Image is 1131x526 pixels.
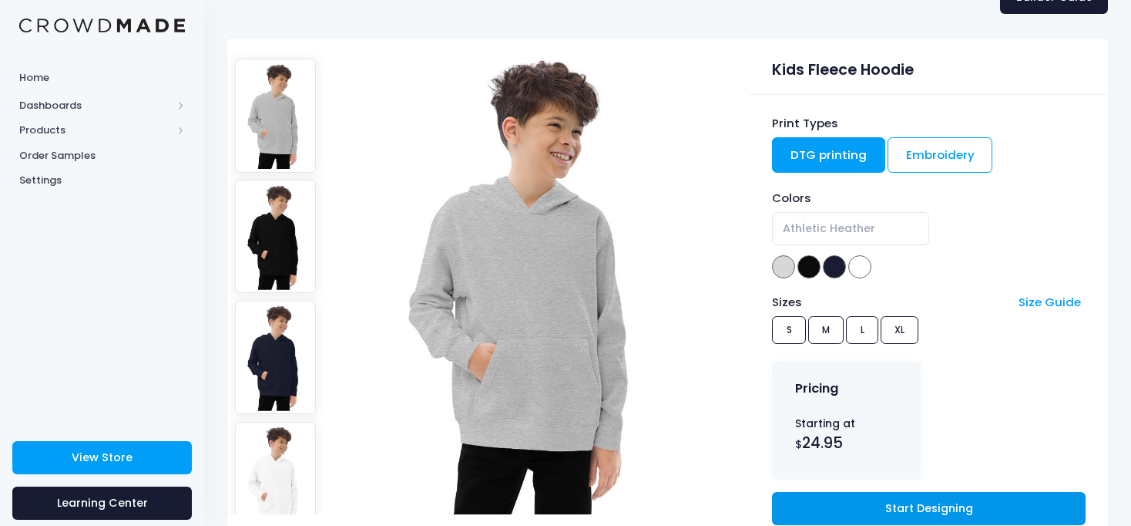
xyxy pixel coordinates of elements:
[783,221,875,237] span: Athletic Heather
[19,98,172,113] span: Dashboards
[795,381,838,396] h4: Pricing
[772,212,928,245] span: Athletic Heather
[802,433,843,454] span: 24.95
[772,52,1085,82] div: Kids Fleece Hoodie
[19,173,185,188] span: Settings
[19,148,185,164] span: Order Samples
[772,115,1085,132] div: Print Types
[19,123,172,138] span: Products
[19,19,185,33] img: Logo
[12,487,192,520] a: Learning Center
[72,450,133,465] span: View Store
[19,70,185,86] span: Home
[765,294,1011,311] div: Sizes
[772,190,1085,207] div: Colors
[795,416,899,454] div: Starting at $
[772,492,1085,525] a: Start Designing
[57,495,148,511] span: Learning Center
[1019,294,1081,310] a: Size Guide
[12,441,192,474] a: View Store
[888,137,993,173] a: Embroidery
[772,137,885,173] a: DTG printing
